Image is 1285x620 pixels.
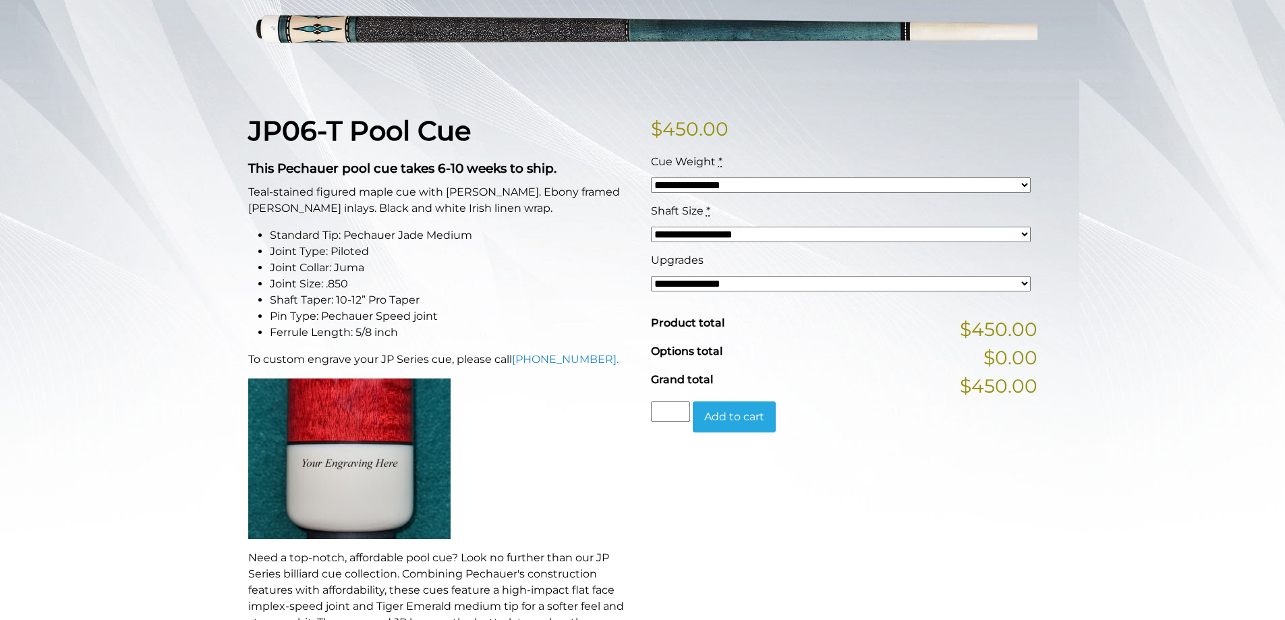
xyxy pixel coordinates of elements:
[248,161,556,176] strong: This Pechauer pool cue takes 6-10 weeks to ship.
[270,292,635,308] li: Shaft Taper: 10-12” Pro Taper
[718,155,722,168] abbr: required
[960,315,1037,343] span: $450.00
[270,227,635,244] li: Standard Tip: Pechauer Jade Medium
[651,117,729,140] bdi: 450.00
[270,325,635,341] li: Ferrule Length: 5/8 inch
[706,204,710,217] abbr: required
[651,316,724,329] span: Product total
[512,353,619,366] a: [PHONE_NUMBER].
[248,184,635,217] p: Teal-stained figured maple cue with [PERSON_NAME]. Ebony framed [PERSON_NAME] inlays. Black and w...
[651,401,690,422] input: Product quantity
[651,155,716,168] span: Cue Weight
[270,244,635,260] li: Joint Type: Piloted
[248,351,635,368] p: To custom engrave your JP Series cue, please call
[960,372,1037,400] span: $450.00
[248,378,451,539] img: An image of a cue butt with the words "YOUR ENGRAVING HERE".
[651,373,713,386] span: Grand total
[693,401,776,432] button: Add to cart
[983,343,1037,372] span: $0.00
[270,276,635,292] li: Joint Size: .850
[651,204,704,217] span: Shaft Size
[651,254,704,266] span: Upgrades
[651,345,722,358] span: Options total
[270,260,635,276] li: Joint Collar: Juma
[651,117,662,140] span: $
[270,308,635,325] li: Pin Type: Pechauer Speed joint
[248,114,471,147] strong: JP06-T Pool Cue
